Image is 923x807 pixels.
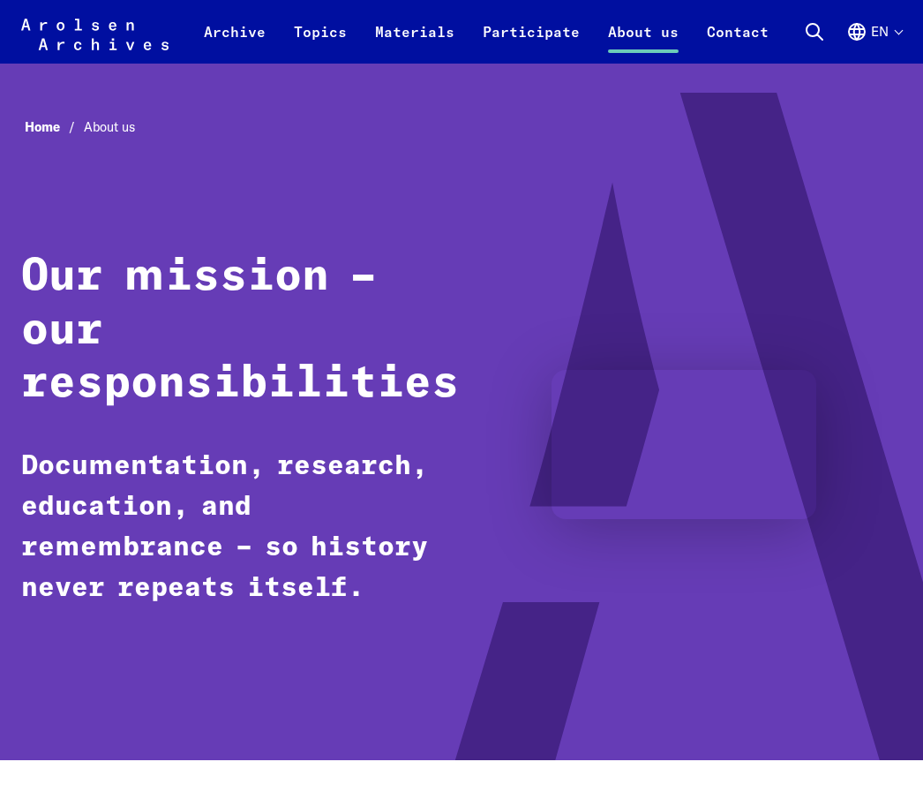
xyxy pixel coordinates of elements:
[21,251,459,411] h1: Our mission – our responsibilities
[846,21,902,64] button: English, language selection
[25,118,84,135] a: Home
[190,21,280,64] a: Archive
[361,21,469,64] a: Materials
[21,447,431,610] p: Documentation, research, education, and remembrance – so history never repeats itself.
[280,21,361,64] a: Topics
[84,118,135,135] span: About us
[469,21,594,64] a: Participate
[594,21,693,64] a: About us
[190,11,783,53] nav: Primary
[21,114,902,140] nav: Breadcrumb
[693,21,783,64] a: Contact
